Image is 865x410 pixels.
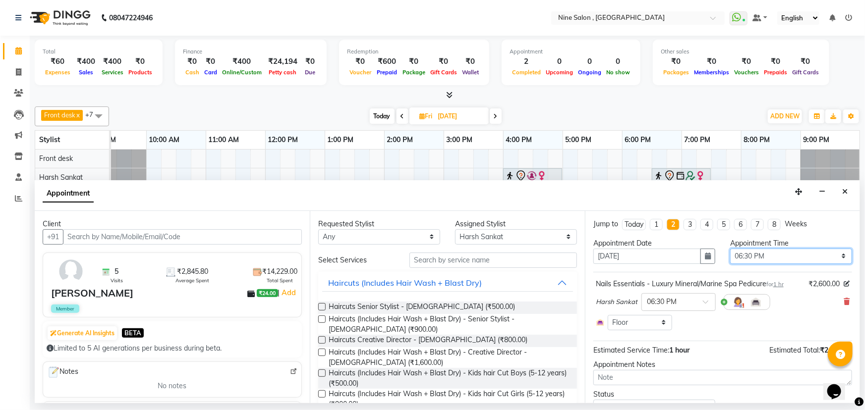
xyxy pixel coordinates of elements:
span: Appointment [43,185,94,203]
div: ₹0 [400,56,428,67]
div: ₹0 [732,56,761,67]
div: ₹400 [73,56,99,67]
a: 12:00 PM [266,133,301,147]
div: Appointment Time [730,238,852,249]
li: 2 [667,219,680,230]
span: 5 [115,266,118,277]
button: Haircuts (Includes Hair Wash + Blast Dry) [322,274,573,292]
div: ₹60 [43,56,73,67]
div: [PERSON_NAME] [PERSON_NAME], 04:00 PM-05:00 PM, Nails Essentials - Luxury Mineral/Marine Spa Pedi... [504,170,561,191]
a: 11:00 AM [206,133,242,147]
span: Total Spent [267,277,293,284]
div: Requested Stylist [318,219,440,229]
span: Card [202,69,220,76]
img: logo [25,4,93,32]
div: Appointment Notes [593,359,852,370]
img: Interior.png [750,296,762,308]
span: Memberships [692,69,732,76]
div: [PERSON_NAME] [51,286,133,301]
div: ₹0 [301,56,319,67]
div: ₹0 [347,56,374,67]
div: ₹400 [99,56,126,67]
div: ₹0 [761,56,790,67]
a: Add [280,287,297,299]
span: 1 hr [773,281,784,288]
small: for [766,281,784,288]
iframe: chat widget [823,370,855,400]
span: Expenses [43,69,73,76]
span: Wallet [460,69,481,76]
div: Status [593,389,715,400]
span: Vouchers [732,69,761,76]
span: Services [99,69,126,76]
span: Stylist [39,135,60,144]
a: 10:00 AM [147,133,182,147]
a: x [75,111,80,119]
span: Harsh Sankat [596,297,637,307]
span: ADD NEW [770,112,800,120]
span: Estimated Service Time: [593,346,669,355]
div: Client [43,219,302,229]
button: +91 [43,229,63,245]
span: Petty cash [267,69,299,76]
img: avatar [57,257,85,286]
a: 9:00 PM [801,133,832,147]
div: Jump to [593,219,618,229]
a: 3:00 PM [444,133,475,147]
a: 7:00 PM [682,133,713,147]
div: ₹24,194 [264,56,301,67]
div: ₹0 [126,56,155,67]
span: Prepaids [761,69,790,76]
div: Finance [183,48,319,56]
div: 2 [510,56,543,67]
a: 1:00 PM [325,133,356,147]
input: Search by service name [409,253,577,268]
span: Harsh Sankat [39,173,83,182]
span: Today [370,108,395,124]
span: Haircuts (Includes Hair Wash + Blast Dry) - Kids hair Cut Boys (5-12 years) (₹500.00) [329,368,569,389]
span: Haircuts Creative Director - [DEMOGRAPHIC_DATA] (₹800.00) [329,335,527,347]
span: Voucher [347,69,374,76]
span: Products [126,69,155,76]
div: ₹0 [183,56,202,67]
span: ₹2,845.80 [177,266,208,277]
span: Member [51,305,79,313]
span: ₹14,229.00 [262,266,297,277]
span: Ongoing [576,69,604,76]
span: Haircuts (Includes Hair Wash + Blast Dry) - Creative Director - [DEMOGRAPHIC_DATA] (₹1,600.00) [329,347,569,368]
span: ₹2,600.00 [820,346,852,355]
span: Sales [76,69,96,76]
div: Appointment [510,48,633,56]
span: Front desk [44,111,75,119]
span: Haircuts (Includes Hair Wash + Blast Dry) - Senior Stylist - [DEMOGRAPHIC_DATA] (₹900.00) [329,314,569,335]
a: 5:00 PM [563,133,594,147]
div: ₹0 [692,56,732,67]
span: Packages [661,69,692,76]
input: 2025-10-17 [435,109,485,124]
a: 4:00 PM [504,133,535,147]
img: Hairdresser.png [732,296,744,308]
span: No notes [158,381,186,391]
span: Haircuts (Includes Hair Wash + Blast Dry) - Kids hair Cut Girls (5-12 years) (₹900.00) [329,389,569,410]
div: Nails Essentials - Luxury Mineral/Marine Spa Pedicure [596,279,784,289]
span: Estimated Total: [769,346,820,355]
span: BETA [122,328,144,338]
input: Search by Name/Mobile/Email/Code [63,229,302,245]
span: ₹24.00 [257,289,278,297]
span: Haircuts Senior Stylist - [DEMOGRAPHIC_DATA] (₹500.00) [329,302,515,314]
span: Upcoming [543,69,576,76]
div: Appointment Date [593,238,715,249]
img: Interior.png [596,318,605,327]
li: 3 [684,219,696,230]
button: Close [838,184,852,200]
span: Prepaid [374,69,400,76]
div: Haircuts (Includes Hair Wash + Blast Dry) [328,277,482,289]
span: Due [302,69,318,76]
span: Gift Cards [428,69,460,76]
button: ADD NEW [768,109,802,123]
a: 6:00 PM [623,133,654,147]
li: 6 [734,219,747,230]
span: Fri [417,112,435,120]
span: Notes [47,366,78,379]
i: Edit price [844,281,850,287]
